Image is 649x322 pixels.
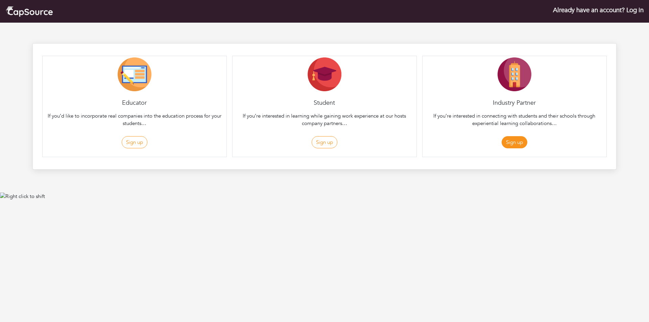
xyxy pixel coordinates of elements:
img: Student-Icon-6b6867cbad302adf8029cb3ecf392088beec6a544309a027beb5b4b4576828a8.png [308,57,341,91]
button: Sign up [502,136,527,149]
h4: Educator [43,99,226,107]
a: Already have an account? Log in [553,6,644,15]
img: Educator-Icon-31d5a1e457ca3f5474c6b92ab10a5d5101c9f8fbafba7b88091835f1a8db102f.png [118,57,151,91]
h4: Industry Partner [423,99,606,107]
img: Company-Icon-7f8a26afd1715722aa5ae9dc11300c11ceeb4d32eda0db0d61c21d11b95ecac6.png [498,57,531,91]
button: Sign up [122,136,147,149]
img: cap_logo.png [5,5,53,17]
button: Sign up [312,136,337,149]
p: If you’re interested in connecting with students and their schools through experiential learning ... [424,112,605,127]
h4: Student [233,99,416,107]
p: If you’d like to incorporate real companies into the education process for your students… [44,112,225,127]
p: If you’re interested in learning while gaining work experience at our hosts company partners… [234,112,415,127]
